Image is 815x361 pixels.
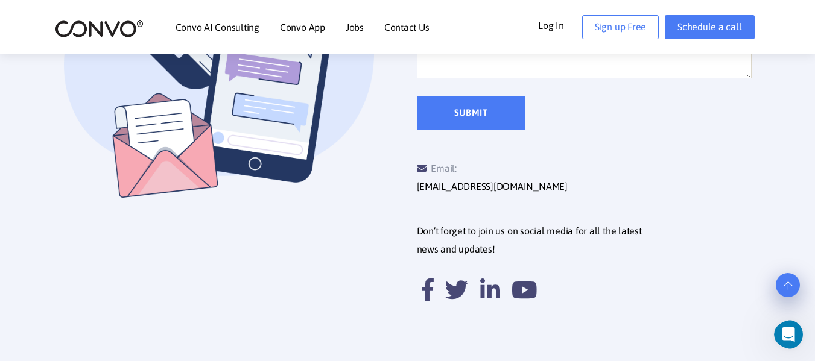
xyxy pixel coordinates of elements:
[55,19,144,38] img: logo_2.png
[280,22,325,32] a: Convo App
[774,320,811,349] iframe: Intercom live chat
[417,163,457,174] span: Email:
[176,22,259,32] a: Convo AI Consulting
[665,15,754,39] a: Schedule a call
[582,15,659,39] a: Sign up Free
[417,96,525,130] input: Submit
[538,15,582,34] a: Log In
[346,22,364,32] a: Jobs
[417,222,761,259] p: Don’t forget to join us on social media for all the latest news and updates!
[384,22,430,32] a: Contact Us
[417,178,568,196] a: [EMAIL_ADDRESS][DOMAIN_NAME]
